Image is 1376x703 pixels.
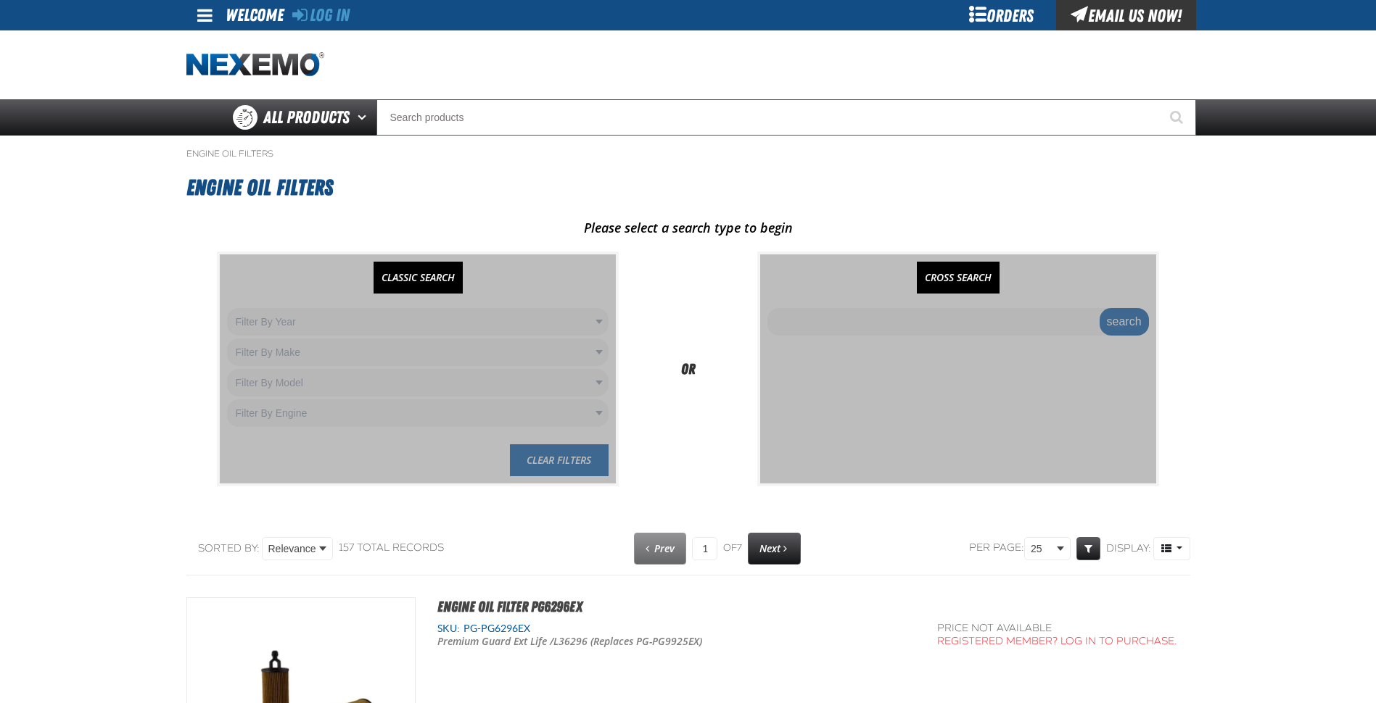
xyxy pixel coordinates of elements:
a: Expand or Collapse Grid Filters [1076,537,1100,560]
span: PG-PG6296EX [460,623,530,634]
input: Search [376,99,1196,136]
span: Per page: [969,541,1024,555]
span: Product Grid Views Toolbar [1154,538,1190,560]
span: Relevance [268,541,316,557]
div: SKU: [437,622,916,636]
a: CROSS SEARCH [917,262,1000,294]
h1: Engine Oil Filters [186,168,1190,207]
div: Price not available [937,622,1177,636]
a: Log In [292,5,350,25]
span: All Products [263,104,350,130]
span: Display: [1106,541,1151,554]
p: Please select a search type to begin [186,219,1190,236]
span: Sorted By: [198,541,260,554]
span: of [723,542,742,555]
a: Next page [748,533,801,565]
h2: OR [681,358,695,380]
a: Engine Oil Filter PG6296EX [437,598,582,615]
nav: Breadcrumbs [186,148,1190,159]
button: Start Searching [1160,99,1196,136]
a: Home [186,52,324,78]
div: 157 total records [339,541,444,555]
span: 7 [737,542,742,554]
p: Premium Guard Ext Life /L36296 (Replaces PG-PG9925EX) [437,635,725,649]
input: Current page number [692,537,717,560]
a: Engine Oil Filters [186,148,273,159]
button: Product Grid Views Toolbar [1153,537,1190,560]
span: Next [759,541,780,555]
a: CLASSIC SEARCH [374,262,463,294]
button: Open All Products pages [353,99,376,136]
a: Registered Member? Log In to purchase. [937,635,1177,647]
span: 25 [1031,541,1054,557]
img: Nexemo logo [186,52,324,78]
